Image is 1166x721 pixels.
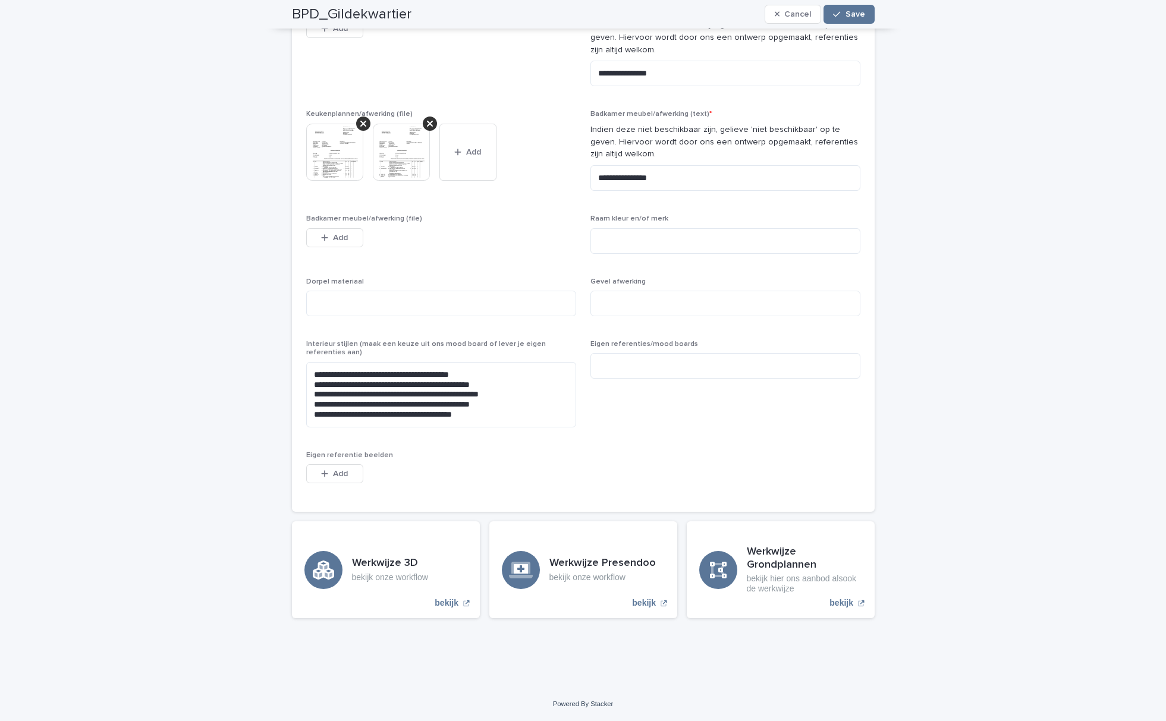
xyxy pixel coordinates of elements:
span: Eigen referentie beelden [306,452,393,459]
span: Cancel [784,10,811,18]
span: Save [846,10,865,18]
p: bekijk onze workflow [352,572,428,583]
p: bekijk [829,598,853,608]
p: bekijk hier ons aanbod alsook de werkwijze [747,574,862,594]
span: Eigen referenties/mood boards [590,341,698,348]
span: Add [333,470,348,478]
span: Raam kleur en/of merk [590,215,668,222]
p: bekijk onze workflow [549,572,656,583]
h3: Werkwijze Grondplannen [747,546,862,571]
h3: Werkwijze 3D [352,557,428,570]
button: Add [306,19,363,38]
button: Add [306,464,363,483]
button: Add [306,228,363,247]
p: Indien deze niet beschikbaar zijn, gelieve 'niet beschikbaar' op te geven. Hiervoor wordt door on... [590,19,860,56]
button: Cancel [765,5,822,24]
p: bekijk [435,598,458,608]
span: Interieur stijlen (maak een keuze uit ons mood board of lever je eigen referenties aan) [306,341,546,356]
a: bekijk [687,521,875,618]
button: Add [439,124,496,181]
button: Save [824,5,874,24]
span: Gevel afwerking [590,278,646,285]
span: Badkamer meubel/afwerking (text) [590,111,712,118]
p: Indien deze niet beschikbaar zijn, gelieve 'niet beschikbaar' op te geven. Hiervoor wordt door on... [590,124,860,160]
span: Dorpel materiaal [306,278,364,285]
a: bekijk [292,521,480,618]
a: bekijk [489,521,677,618]
a: Powered By Stacker [553,700,613,707]
span: Badkamer meubel/afwerking (file) [306,215,422,222]
span: Keukenplannen/afwerking (file) [306,111,413,118]
span: Add [333,234,348,242]
p: bekijk [632,598,656,608]
span: Add [333,24,348,33]
h3: Werkwijze Presendoo [549,557,656,570]
span: Add [466,148,481,156]
h2: BPD_Gildekwartier [292,6,411,23]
